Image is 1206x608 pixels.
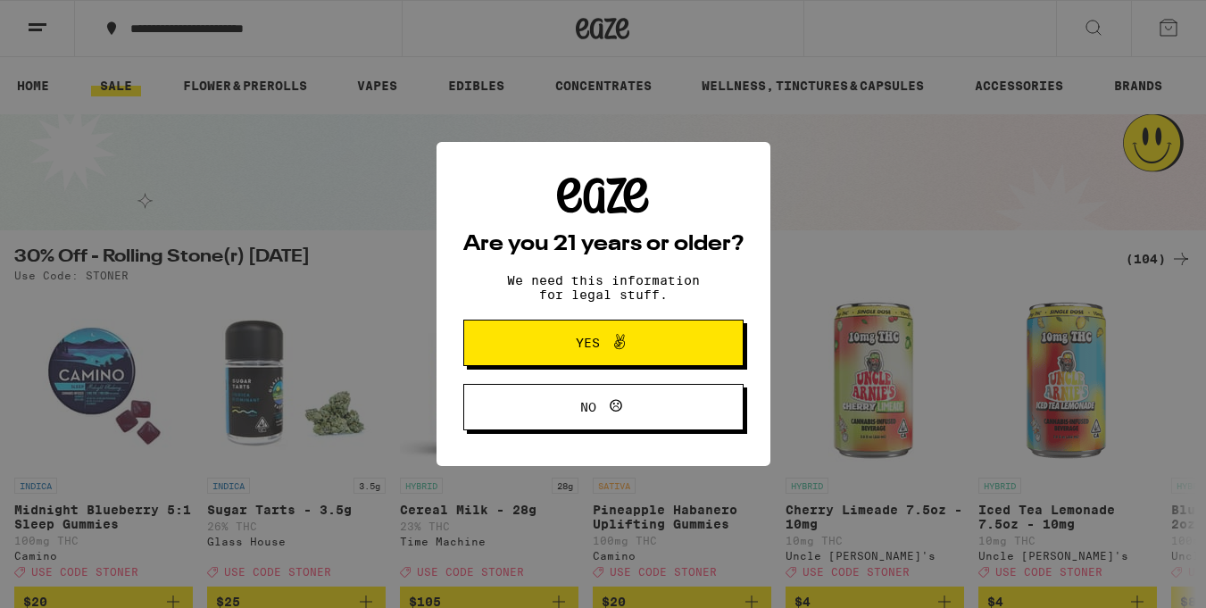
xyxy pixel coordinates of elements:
span: Yes [576,337,600,349]
p: We need this information for legal stuff. [492,273,715,302]
button: Yes [463,320,744,366]
h2: Are you 21 years or older? [463,234,744,255]
button: No [463,384,744,430]
span: No [580,401,596,413]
